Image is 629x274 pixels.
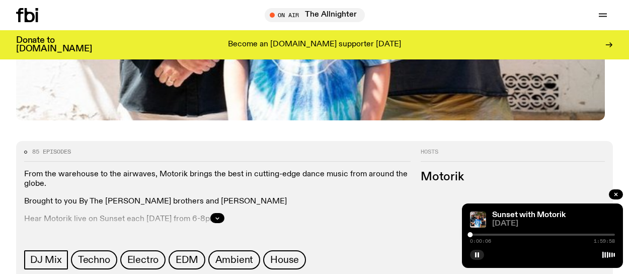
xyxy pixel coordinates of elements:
[169,250,205,269] a: EDM
[215,254,254,265] span: Ambient
[71,250,117,269] a: Techno
[270,254,299,265] span: House
[24,170,411,189] p: From the warehouse to the airwaves, Motorik brings the best in cutting-edge dance music from arou...
[228,40,401,49] p: Become an [DOMAIN_NAME] supporter [DATE]
[263,250,306,269] a: House
[470,239,491,244] span: 0:00:06
[24,250,68,269] a: DJ Mix
[421,149,605,161] h2: Hosts
[32,149,71,155] span: 85 episodes
[16,36,92,53] h3: Donate to [DOMAIN_NAME]
[421,172,605,183] h3: Motorik
[470,212,486,228] img: Andrew, Reenie, and Pat stand in a row, smiling at the camera, in dappled light with a vine leafe...
[594,239,615,244] span: 1:59:58
[265,8,365,22] button: On AirThe Allnighter
[24,197,411,207] p: Brought to you By The [PERSON_NAME] brothers and [PERSON_NAME]
[30,254,62,265] span: DJ Mix
[176,254,198,265] span: EDM
[78,254,110,265] span: Techno
[208,250,261,269] a: Ambient
[492,220,615,228] span: [DATE]
[492,211,566,219] a: Sunset with Motorik
[120,250,166,269] a: Electro
[127,254,159,265] span: Electro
